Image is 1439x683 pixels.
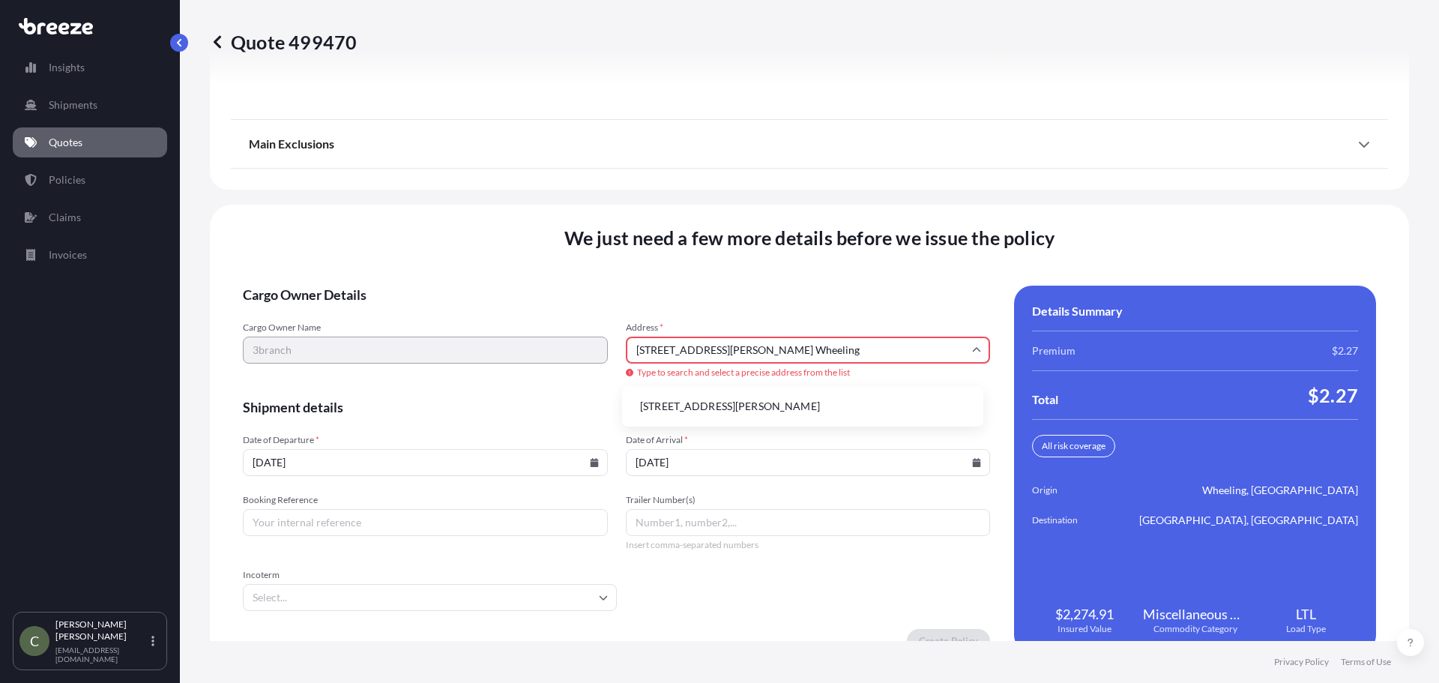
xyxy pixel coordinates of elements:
[243,494,608,506] span: Booking Reference
[49,97,97,112] p: Shipments
[243,584,617,611] input: Select...
[243,322,608,334] span: Cargo Owner Name
[243,449,608,476] input: mm/dd/yyyy
[1032,435,1115,457] div: All risk coverage
[1153,623,1237,635] span: Commodity Category
[13,52,167,82] a: Insights
[1139,513,1358,528] span: [GEOGRAPHIC_DATA], [GEOGRAPHIC_DATA]
[243,509,608,536] input: Your internal reference
[626,367,991,379] span: Type to search and select a precise address from the list
[1055,605,1114,623] span: $2,274.91
[1341,656,1391,668] a: Terms of Use
[30,634,39,649] span: C
[1332,343,1358,358] span: $2.27
[243,398,990,416] span: Shipment details
[1032,392,1058,407] span: Total
[49,247,87,262] p: Invoices
[1143,605,1248,623] span: Miscellaneous Products of Base Metal
[919,634,978,649] p: Create Policy
[907,629,990,653] button: Create Policy
[1296,605,1316,623] span: LTL
[243,569,617,581] span: Incoterm
[210,30,357,54] p: Quote 499470
[626,539,991,551] span: Insert comma-separated numbers
[13,202,167,232] a: Claims
[564,226,1055,250] span: We just need a few more details before we issue the policy
[49,172,85,187] p: Policies
[13,165,167,195] a: Policies
[249,126,1370,162] div: Main Exclusions
[13,240,167,270] a: Invoices
[49,135,82,150] p: Quotes
[249,136,334,151] span: Main Exclusions
[49,60,85,75] p: Insights
[1202,483,1358,498] span: Wheeling, [GEOGRAPHIC_DATA]
[626,322,991,334] span: Address
[626,449,991,476] input: mm/dd/yyyy
[626,509,991,536] input: Number1, number2,...
[626,434,991,446] span: Date of Arrival
[55,646,148,664] p: [EMAIL_ADDRESS][DOMAIN_NAME]
[628,392,977,421] li: [STREET_ADDRESS][PERSON_NAME]
[49,210,81,225] p: Claims
[13,90,167,120] a: Shipments
[1032,343,1076,358] span: Premium
[1058,623,1111,635] span: Insured Value
[1032,513,1116,528] span: Destination
[626,337,991,364] input: Cargo owner address
[1274,656,1329,668] a: Privacy Policy
[626,494,991,506] span: Trailer Number(s)
[243,434,608,446] span: Date of Departure
[243,286,990,304] span: Cargo Owner Details
[1032,304,1123,319] span: Details Summary
[1032,483,1116,498] span: Origin
[55,619,148,643] p: [PERSON_NAME] [PERSON_NAME]
[1308,383,1358,407] span: $2.27
[13,127,167,157] a: Quotes
[1286,623,1326,635] span: Load Type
